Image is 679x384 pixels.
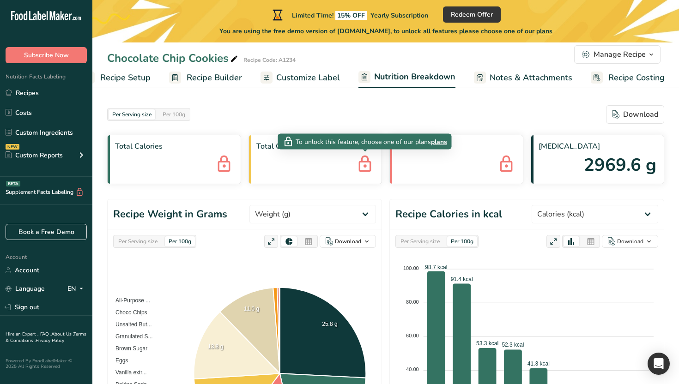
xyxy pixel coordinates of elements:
span: Total Calories [115,141,233,152]
button: Manage Recipe [574,45,661,64]
button: Download [320,235,376,248]
span: Recipe Setup [100,72,151,84]
span: 2969.6 g [584,152,656,178]
span: Eggs [109,357,128,364]
tspan: 60.00 [406,333,419,338]
span: Subscribe Now [24,50,69,60]
span: Notes & Attachments [490,72,572,84]
span: Total Fat [397,141,515,152]
div: Chocolate Chip Cookies [107,50,240,66]
a: FAQ . [40,331,51,337]
a: Customize Label [261,67,340,88]
a: Privacy Policy [36,337,64,344]
a: Recipe Builder [169,67,242,88]
a: Language [6,281,45,297]
span: plans [431,137,447,146]
span: Yearly Subscription [370,11,428,20]
span: Vanilla extr... [109,369,147,376]
button: Download [606,105,664,124]
div: BETA [6,181,20,186]
button: Subscribe Now [6,47,87,63]
div: Recipe Code: A1234 [243,56,296,64]
span: Unsalted But... [109,321,152,328]
div: Per 100g [447,236,477,246]
span: 15% OFF [335,11,367,20]
div: Per Serving size [397,236,443,246]
a: Notes & Attachments [474,67,572,88]
h1: Recipe Weight in Grams [113,207,227,222]
button: Download [602,235,658,248]
span: Recipe Builder [187,72,242,84]
div: Powered By FoodLabelMaker © 2025 All Rights Reserved [6,358,87,369]
a: Terms & Conditions . [6,331,86,344]
div: Download [612,109,658,120]
span: Nutrition Breakdown [374,71,455,83]
span: To unlock this feature, choose one of our plans [296,137,431,146]
a: Book a Free Demo [6,224,87,240]
tspan: 100.00 [403,265,419,271]
tspan: 40.00 [406,366,419,372]
span: Total Carbs [256,141,375,152]
span: Customize Label [276,72,340,84]
div: Custom Reports [6,150,63,160]
span: Recipe Costing [608,72,665,84]
h1: Recipe Calories in kcal [395,207,502,222]
a: Recipe Setup [83,67,151,88]
a: Nutrition Breakdown [358,66,455,89]
span: Choco Chips [109,309,147,316]
div: Manage Recipe [594,49,646,60]
button: Redeem Offer [443,6,501,23]
div: NEW [6,144,19,150]
span: All-Purpose ... [109,297,150,304]
div: Per 100g [165,236,195,246]
tspan: 80.00 [406,299,419,305]
div: Download [335,237,361,246]
a: Recipe Costing [591,67,665,88]
a: Hire an Expert . [6,331,38,337]
div: Per Serving size [115,236,161,246]
span: plans [536,27,552,36]
span: Brown Sugar [109,345,147,352]
div: Open Intercom Messenger [648,353,670,375]
span: Redeem Offer [451,10,493,19]
span: [MEDICAL_DATA] [539,141,657,152]
div: EN [67,283,87,294]
a: About Us . [51,331,73,337]
div: Per 100g [159,109,189,120]
div: Per Serving size [109,109,155,120]
span: You are using the free demo version of [DOMAIN_NAME], to unlock all features please choose one of... [219,26,552,36]
div: Download [617,237,643,246]
span: Granulated S... [109,333,153,340]
div: Limited Time! [271,9,428,20]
